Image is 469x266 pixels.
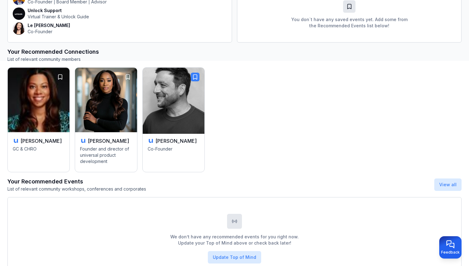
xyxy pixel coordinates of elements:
[148,146,199,166] p: Co-Founder
[88,137,129,145] h3: [PERSON_NAME]
[7,186,146,192] p: List of relevant community workshops, conferences and corporates
[434,178,462,191] button: View all
[8,68,69,132] img: Renada Williams
[439,236,462,259] button: Provide feedback
[7,177,146,186] h3: Your Recommended Events
[13,22,25,35] img: contact-avatar
[170,234,299,246] p: We don’t have any recommended events for you right now. Update your Top of Mind above or check ba...
[28,7,89,14] p: Unlock Support
[28,22,70,29] p: Le [PERSON_NAME]
[141,66,206,134] img: Demetrios Chirgott
[80,146,132,166] p: Founder and director of universal product development
[13,7,25,20] img: contact-avatar
[13,146,65,166] p: GC & CHRO
[7,56,462,62] p: List of relevant community members
[20,137,62,145] h3: [PERSON_NAME]
[208,251,261,264] button: Update Top of Mind
[75,68,137,132] img: Annie Jean-Baptiste
[441,250,460,255] span: Feedback
[155,137,197,145] h3: [PERSON_NAME]
[439,182,457,187] a: View all
[287,16,411,29] p: You don`t have any saved events yet. Add some from the Recommended Events list below!
[28,29,70,35] p: Co-Founder
[28,14,89,20] p: Virtual Trainer & Unlock Guide
[7,47,462,56] h3: Your Recommended Connections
